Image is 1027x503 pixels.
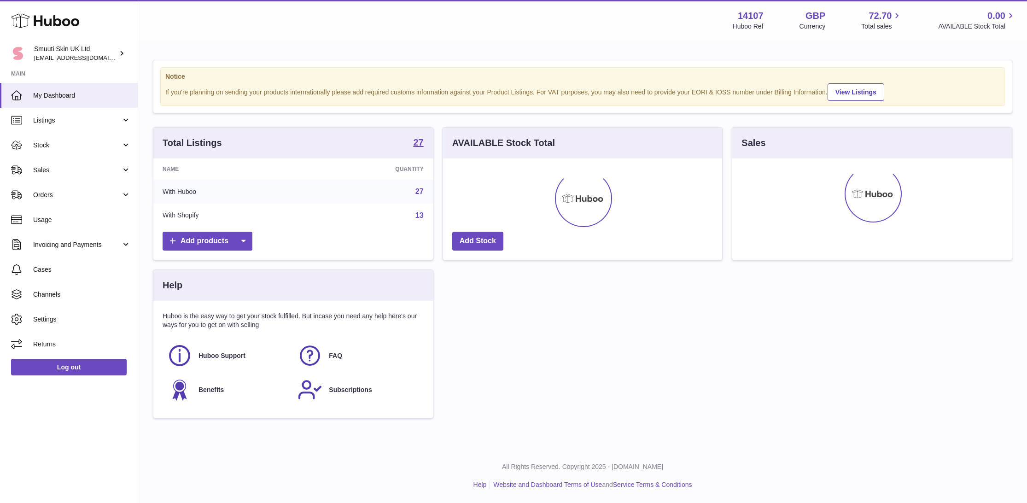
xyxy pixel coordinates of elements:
span: My Dashboard [33,91,131,100]
span: Listings [33,116,121,125]
span: Stock [33,141,121,150]
p: All Rights Reserved. Copyright 2025 - [DOMAIN_NAME] [146,462,1020,471]
strong: Notice [165,72,1000,81]
a: 0.00 AVAILABLE Stock Total [938,10,1016,31]
a: 13 [415,211,424,219]
a: View Listings [828,83,884,101]
span: Usage [33,216,131,224]
a: 27 [415,187,424,195]
li: and [490,480,692,489]
a: 27 [413,138,423,149]
span: Settings [33,315,131,324]
h3: AVAILABLE Stock Total [452,137,555,149]
a: 72.70 Total sales [861,10,902,31]
a: Service Terms & Conditions [613,481,692,488]
span: Cases [33,265,131,274]
th: Quantity [304,158,433,180]
span: [EMAIL_ADDRESS][DOMAIN_NAME] [34,54,135,61]
h3: Sales [741,137,765,149]
a: Website and Dashboard Terms of Use [493,481,602,488]
a: Huboo Support [167,343,288,368]
div: If you're planning on sending your products internationally please add required customs informati... [165,82,1000,101]
a: Benefits [167,377,288,402]
div: Smuuti Skin UK Ltd [34,45,117,62]
span: 72.70 [869,10,892,22]
span: Subscriptions [329,386,372,394]
span: Orders [33,191,121,199]
strong: GBP [805,10,825,22]
span: Channels [33,290,131,299]
strong: 27 [413,138,423,147]
a: Add products [163,232,252,251]
span: AVAILABLE Stock Total [938,22,1016,31]
a: Help [473,481,487,488]
span: 0.00 [987,10,1005,22]
img: tomi@beautyko.fi [11,47,25,60]
td: With Shopify [153,204,304,228]
p: Huboo is the easy way to get your stock fulfilled. But incase you need any help here's our ways f... [163,312,424,329]
span: Sales [33,166,121,175]
span: Total sales [861,22,902,31]
span: Benefits [198,386,224,394]
h3: Help [163,279,182,292]
span: Returns [33,340,131,349]
span: Huboo Support [198,351,245,360]
div: Huboo Ref [733,22,764,31]
td: With Huboo [153,180,304,204]
a: FAQ [298,343,419,368]
a: Subscriptions [298,377,419,402]
a: Log out [11,359,127,375]
th: Name [153,158,304,180]
h3: Total Listings [163,137,222,149]
span: Invoicing and Payments [33,240,121,249]
a: Add Stock [452,232,503,251]
strong: 14107 [738,10,764,22]
span: FAQ [329,351,342,360]
div: Currency [799,22,826,31]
